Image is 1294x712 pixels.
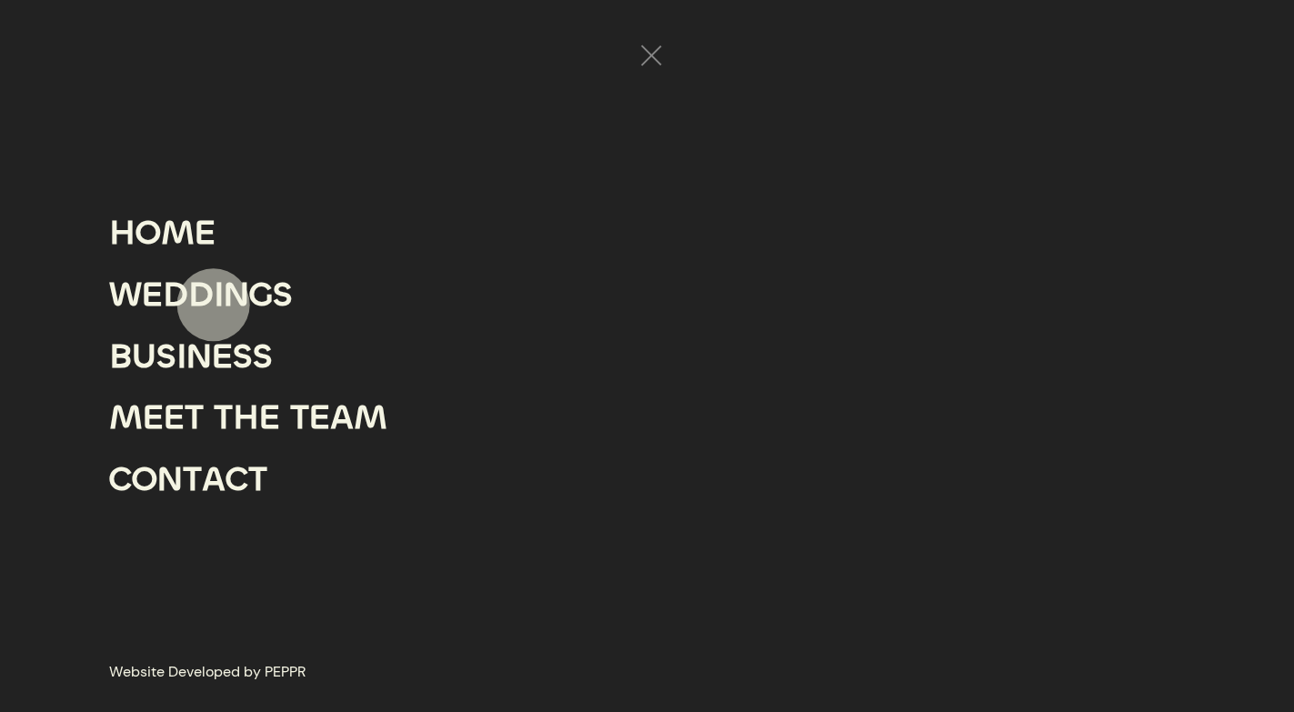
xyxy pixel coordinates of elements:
a: Website Developed by PEPPR [109,659,306,685]
div: M [161,202,195,264]
div: T [290,386,309,448]
div: T [185,386,204,448]
div: T [183,448,202,510]
div: D [188,264,214,326]
a: CONTACT [109,448,267,510]
div: M [354,386,387,448]
div: S [156,326,176,387]
div: E [309,386,330,448]
div: M [109,386,143,448]
div: T [248,448,267,510]
div: S [233,326,253,387]
a: HOME [109,202,216,264]
div: N [186,326,212,387]
div: D [163,264,188,326]
div: O [132,448,157,510]
div: U [132,326,156,387]
div: H [233,386,259,448]
div: E [212,326,233,387]
div: O [135,202,161,264]
a: WEDDINGS [109,264,293,326]
div: C [109,448,132,510]
div: B [109,326,132,387]
div: E [164,386,185,448]
div: W [109,264,142,326]
div: T [214,386,233,448]
div: I [214,264,224,326]
div: E [143,386,164,448]
div: A [202,448,226,510]
div: I [176,326,186,387]
div: A [330,386,354,448]
div: C [226,448,248,510]
div: S [253,326,273,387]
a: BUSINESS [109,326,273,387]
div: E [142,264,163,326]
div: E [195,202,216,264]
div: G [249,264,273,326]
div: S [273,264,293,326]
div: H [109,202,135,264]
div: N [157,448,183,510]
div: E [259,386,280,448]
a: MEET THE TEAM [109,386,387,448]
div: N [224,264,249,326]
